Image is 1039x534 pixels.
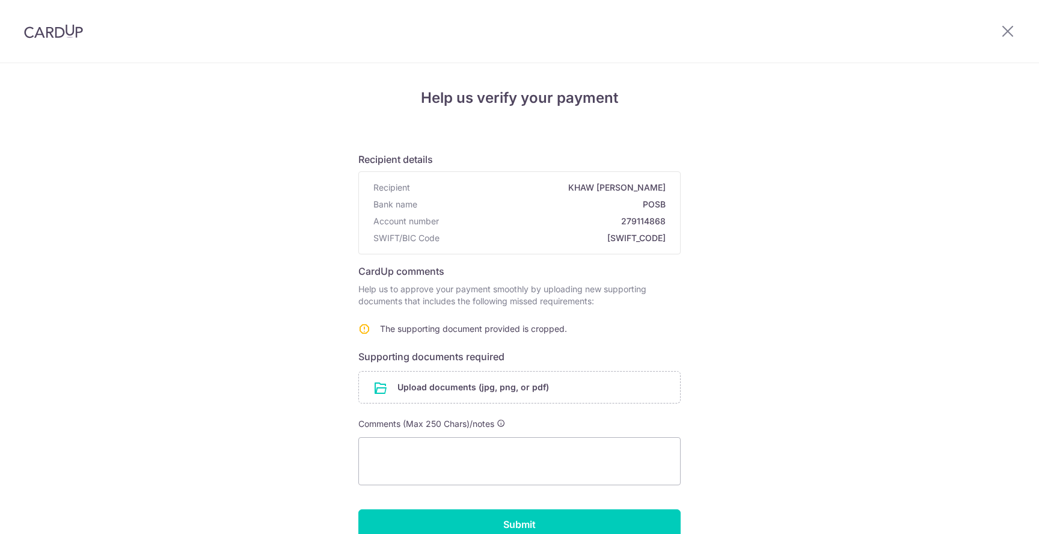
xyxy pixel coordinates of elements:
span: SWIFT/BIC Code [373,232,440,244]
h6: CardUp comments [358,264,681,278]
div: Upload documents (jpg, png, or pdf) [358,371,681,404]
h4: Help us verify your payment [358,87,681,109]
span: KHAW [PERSON_NAME] [415,182,666,194]
h6: Supporting documents required [358,349,681,364]
span: Bank name [373,198,417,210]
span: POSB [422,198,666,210]
h6: Recipient details [358,152,681,167]
span: [SWIFT_CODE] [444,232,666,244]
span: 279114868 [444,215,666,227]
span: Account number [373,215,439,227]
span: Comments (Max 250 Chars)/notes [358,419,494,429]
img: CardUp [24,24,83,38]
p: Help us to approve your payment smoothly by uploading new supporting documents that includes the ... [358,283,681,307]
span: Recipient [373,182,410,194]
span: The supporting document provided is cropped. [380,324,567,334]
